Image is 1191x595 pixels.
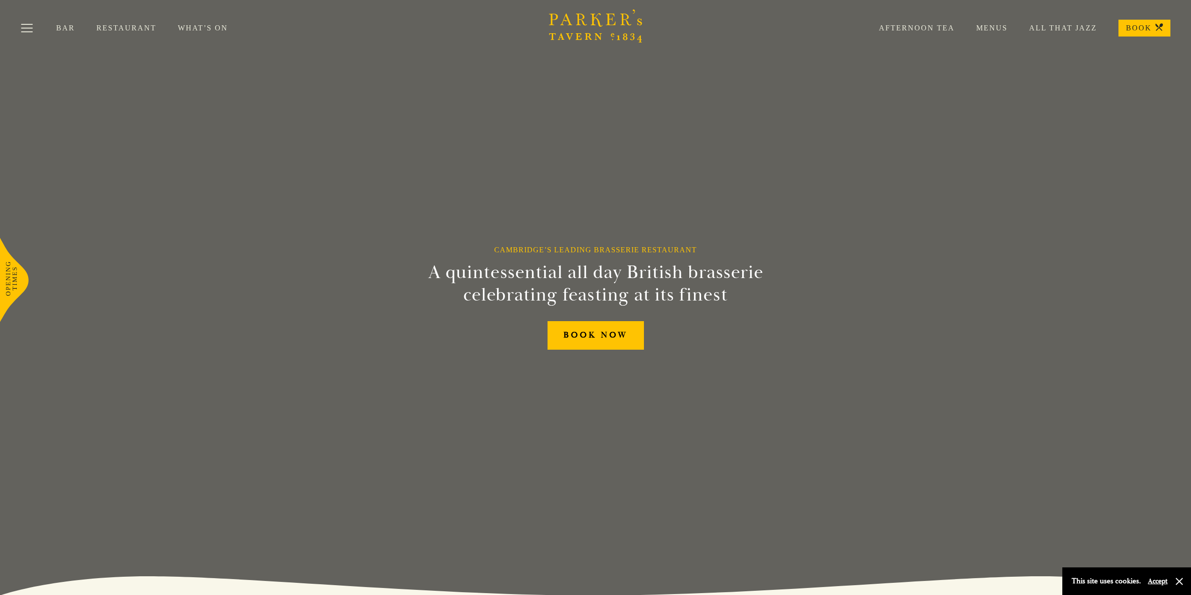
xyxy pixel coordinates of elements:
[382,261,809,306] h2: A quintessential all day British brasserie celebrating feasting at its finest
[1072,574,1141,588] p: This site uses cookies.
[494,245,697,254] h1: Cambridge’s Leading Brasserie Restaurant
[1148,577,1168,586] button: Accept
[1175,577,1184,586] button: Close and accept
[548,321,644,350] a: BOOK NOW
